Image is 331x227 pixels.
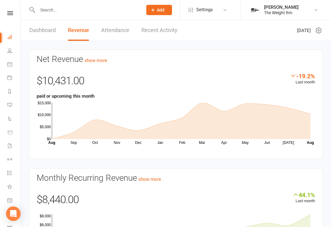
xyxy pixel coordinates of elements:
[7,180,21,194] a: What's New
[68,20,89,41] a: Revenue
[37,93,94,99] strong: paid or upcoming this month
[36,6,138,14] input: Search...
[138,177,161,182] a: show more
[146,5,172,15] button: Add
[7,44,21,58] a: People
[157,8,164,12] span: Add
[7,194,21,208] a: General attendance kiosk mode
[264,10,299,15] div: The Weight Rm
[7,58,21,72] a: Calendar
[293,191,315,198] div: 44.1%
[37,73,315,92] div: $10,431.00
[7,72,21,85] a: Payments
[6,206,21,221] div: Open Intercom Messenger
[7,126,21,140] a: Product Sales
[7,85,21,99] a: Reports
[84,58,107,63] a: show more
[293,191,315,204] div: Last month
[7,31,21,44] a: Dashboard
[101,20,129,41] a: Attendance
[29,20,56,41] a: Dashboard
[37,173,315,183] h3: Monthly Recurring Revenue
[141,20,177,41] a: Recent Activity
[297,27,311,34] span: [DATE]
[37,55,315,64] h3: Net Revenue
[249,4,261,16] img: thumb_image1749576563.png
[290,73,315,79] div: -19.2%
[37,191,315,211] div: $8,440.00
[290,73,315,86] div: Last month
[196,3,213,17] span: Settings
[264,5,299,10] div: [PERSON_NAME]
